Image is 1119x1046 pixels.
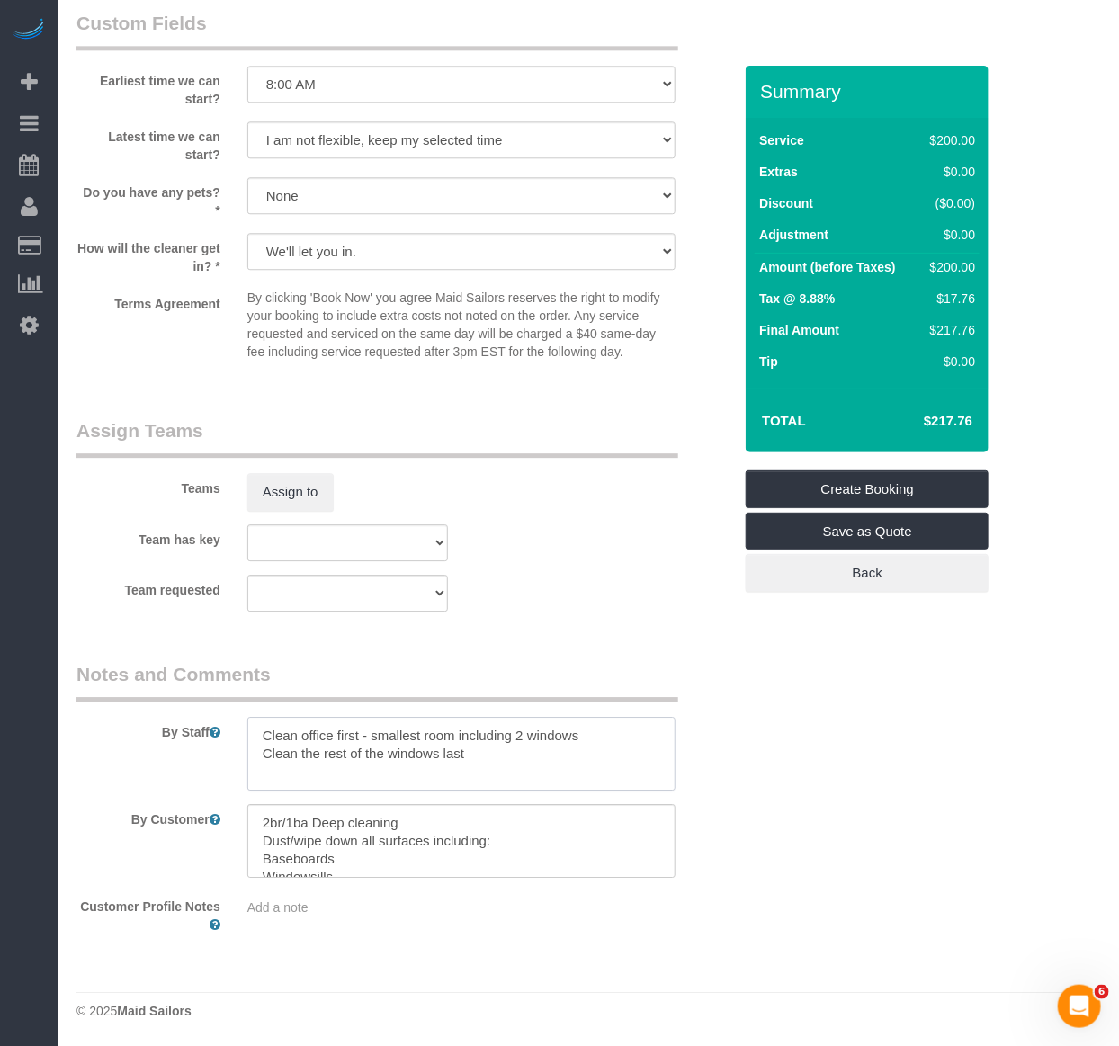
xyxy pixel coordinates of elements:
span: Add a note [247,900,309,915]
a: Save as Quote [746,513,989,550]
label: Extras [759,163,798,181]
label: Discount [759,194,813,212]
label: Do you have any pets? * [63,177,234,219]
label: Adjustment [759,226,828,244]
strong: Maid Sailors [117,1004,191,1018]
label: Tip [759,353,778,371]
label: Amount (before Taxes) [759,258,895,276]
div: $17.76 [923,290,975,308]
h4: $217.76 [870,414,972,429]
label: By Staff [63,717,234,741]
strong: Total [762,413,806,428]
label: Tax @ 8.88% [759,290,835,308]
div: $0.00 [923,226,975,244]
legend: Notes and Comments [76,661,678,702]
div: $200.00 [923,131,975,149]
label: Team has key [63,524,234,549]
label: Teams [63,473,234,497]
img: Automaid Logo [11,18,47,43]
div: $0.00 [923,163,975,181]
p: By clicking 'Book Now' you agree Maid Sailors reserves the right to modify your booking to includ... [247,289,676,361]
div: $0.00 [923,353,975,371]
label: Customer Profile Notes [63,891,234,934]
div: ($0.00) [923,194,975,212]
div: $200.00 [923,258,975,276]
div: $217.76 [923,321,975,339]
label: By Customer [63,804,234,828]
legend: Assign Teams [76,417,678,458]
a: Create Booking [746,470,989,508]
label: Earliest time we can start? [63,66,234,108]
span: 6 [1095,985,1109,999]
label: Service [759,131,804,149]
a: Back [746,554,989,592]
label: Team requested [63,575,234,599]
iframe: Intercom live chat [1058,985,1101,1028]
button: Assign to [247,473,334,511]
label: Final Amount [759,321,839,339]
div: © 2025 [76,1002,1101,1020]
label: Latest time we can start? [63,121,234,164]
label: Terms Agreement [63,289,234,313]
label: How will the cleaner get in? * [63,233,234,275]
legend: Custom Fields [76,10,678,50]
h3: Summary [760,81,980,102]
